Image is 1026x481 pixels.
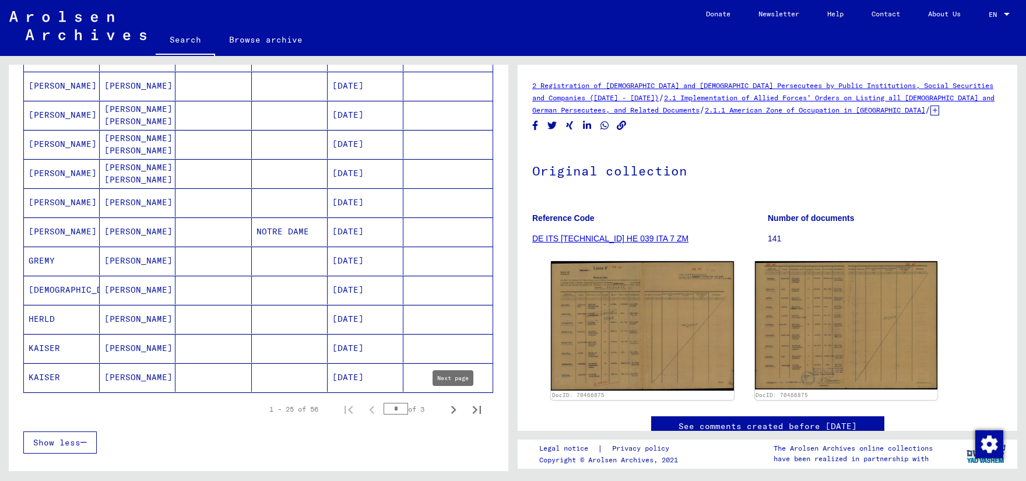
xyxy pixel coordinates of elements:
[100,101,175,129] mat-cell: [PERSON_NAME] [PERSON_NAME]
[465,398,489,421] button: Last page
[328,159,403,188] mat-cell: [DATE]
[100,217,175,246] mat-cell: [PERSON_NAME]
[24,159,100,188] mat-cell: [PERSON_NAME]
[24,334,100,363] mat-cell: KAISER
[532,234,688,243] a: DE ITS [TECHNICAL_ID] HE 039 ITA 7 ZM
[552,392,605,398] a: DocID: 70466875
[774,443,933,454] p: The Arolsen Archives online collections
[328,305,403,333] mat-cell: [DATE]
[975,430,1003,458] img: Change consent
[24,130,100,159] mat-cell: [PERSON_NAME]
[603,443,683,455] a: Privacy policy
[328,363,403,392] mat-cell: [DATE]
[24,101,100,129] mat-cell: [PERSON_NAME]
[9,11,146,40] img: Arolsen_neg.svg
[328,334,403,363] mat-cell: [DATE]
[328,101,403,129] mat-cell: [DATE]
[616,118,628,133] button: Copy link
[24,247,100,275] mat-cell: GREMY
[100,130,175,159] mat-cell: [PERSON_NAME] [PERSON_NAME]
[337,398,360,421] button: First page
[925,104,930,115] span: /
[328,276,403,304] mat-cell: [DATE]
[328,130,403,159] mat-cell: [DATE]
[328,188,403,217] mat-cell: [DATE]
[100,363,175,392] mat-cell: [PERSON_NAME]
[679,420,857,433] a: See comments created before [DATE]
[360,398,384,421] button: Previous page
[24,276,100,304] mat-cell: [DEMOGRAPHIC_DATA]
[539,455,683,465] p: Copyright © Arolsen Archives, 2021
[756,392,808,398] a: DocID: 70466875
[24,217,100,246] mat-cell: [PERSON_NAME]
[100,305,175,333] mat-cell: [PERSON_NAME]
[269,404,318,415] div: 1 – 25 of 56
[33,437,80,448] span: Show less
[24,305,100,333] mat-cell: HERLD
[215,26,317,54] a: Browse archive
[532,93,995,114] a: 2.1 Implementation of Allied Forces’ Orders on Listing all [DEMOGRAPHIC_DATA] and German Persecut...
[989,10,1002,19] span: EN
[100,334,175,363] mat-cell: [PERSON_NAME]
[442,398,465,421] button: Next page
[100,188,175,217] mat-cell: [PERSON_NAME]
[539,443,598,455] a: Legal notice
[551,261,734,390] img: 001.jpg
[252,217,328,246] mat-cell: NOTRE DAME
[659,92,664,103] span: /
[755,261,938,389] img: 002.jpg
[529,118,542,133] button: Share on Facebook
[532,213,595,223] b: Reference Code
[100,247,175,275] mat-cell: [PERSON_NAME]
[768,233,1003,245] p: 141
[774,454,933,464] p: have been realized in partnership with
[100,72,175,100] mat-cell: [PERSON_NAME]
[700,104,705,115] span: /
[23,431,97,454] button: Show less
[384,403,442,415] div: of 3
[328,217,403,246] mat-cell: [DATE]
[705,106,925,114] a: 2.1.1 American Zone of Occupation in [GEOGRAPHIC_DATA]
[24,188,100,217] mat-cell: [PERSON_NAME]
[964,439,1008,468] img: yv_logo.png
[100,276,175,304] mat-cell: [PERSON_NAME]
[539,443,683,455] div: |
[599,118,611,133] button: Share on WhatsApp
[975,430,1003,458] div: Change consent
[532,144,1003,195] h1: Original collection
[156,26,215,56] a: Search
[328,72,403,100] mat-cell: [DATE]
[581,118,593,133] button: Share on LinkedIn
[768,213,855,223] b: Number of documents
[24,72,100,100] mat-cell: [PERSON_NAME]
[564,118,576,133] button: Share on Xing
[328,247,403,275] mat-cell: [DATE]
[532,81,993,102] a: 2 Registration of [DEMOGRAPHIC_DATA] and [DEMOGRAPHIC_DATA] Persecutees by Public Institutions, S...
[100,159,175,188] mat-cell: [PERSON_NAME] [PERSON_NAME]
[546,118,558,133] button: Share on Twitter
[24,363,100,392] mat-cell: KAISER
